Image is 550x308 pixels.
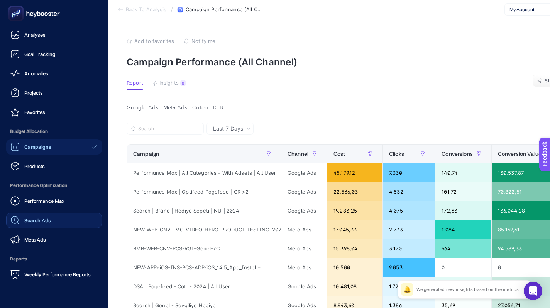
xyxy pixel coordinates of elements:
[24,70,48,77] span: Anomalies
[24,90,43,96] span: Projects
[6,46,102,62] a: Goal Tracking
[127,201,281,220] div: Search | Brand | Hediye Sepeti | NU | 2024
[24,144,51,150] span: Campaigns
[327,182,382,201] div: 22.566,03
[281,163,327,182] div: Google Ads
[6,85,102,100] a: Projects
[6,104,102,120] a: Favorites
[186,7,263,13] span: Campaign Performance (All Channel)
[6,178,102,193] span: Performance Optimization
[24,198,64,204] span: Performance Max
[159,80,179,86] span: Insights
[327,220,382,239] div: 17.045,33
[6,232,102,247] a: Meta Ads
[127,239,281,258] div: RMR-WEB-CNV-PCS-RGL-Genel-7C
[6,193,102,209] a: Performance Max
[134,38,174,44] span: Add to favorites
[401,283,413,296] div: 🔔
[171,6,173,12] span: /
[281,220,327,239] div: Meta Ads
[127,277,281,296] div: DSA | Pagefeed - Cat. - 2024 | All User
[6,124,102,139] span: Budget Allocation
[383,277,435,296] div: 1.727
[281,239,327,258] div: Meta Ads
[133,151,159,157] span: Campaign
[24,237,46,243] span: Meta Ads
[327,163,382,182] div: 45.179,12
[389,151,404,157] span: Clicks
[435,201,491,220] div: 172,63
[126,7,166,13] span: Back To Analysis
[416,286,519,293] p: We generated new insights based on the metrics
[524,282,542,300] div: Open Intercom Messenger
[6,213,102,228] a: Search Ads
[5,2,29,9] span: Feedback
[435,239,491,258] div: 664
[6,139,102,155] a: Campaigns
[288,151,308,157] span: Channel
[435,258,491,277] div: 0
[6,66,102,81] a: Anomalies
[383,220,435,239] div: 2.733
[383,258,435,277] div: 9.053
[281,182,327,201] div: Google Ads
[435,277,491,296] div: 139,88
[435,220,491,239] div: 1.084
[191,38,215,44] span: Notify me
[281,277,327,296] div: Google Ads
[327,201,382,220] div: 19.283,25
[281,201,327,220] div: Google Ads
[327,277,382,296] div: 10.481,08
[333,151,345,157] span: Cost
[6,267,102,282] a: Weekly Performance Reports
[180,80,186,86] div: 8
[383,201,435,220] div: 4.075
[435,163,491,182] div: 140,74
[127,38,174,44] button: Add to favorites
[24,32,46,38] span: Analyses
[24,271,91,277] span: Weekly Performance Reports
[127,258,281,277] div: NEW-APP+iOS-INS-PCS-ADP-iOS_14.5_App_Install+
[213,125,243,133] span: Last 7 Days
[127,220,281,239] div: NEW-WEB-CNV-IMG-VIDEO-HERO-PRODUCT-TESTING-2024
[6,158,102,174] a: Products
[498,151,542,157] span: Conversion Value
[24,163,45,169] span: Products
[383,163,435,182] div: 7.330
[24,51,56,57] span: Goal Tracking
[24,217,51,223] span: Search Ads
[24,109,45,115] span: Favorites
[327,239,382,258] div: 15.398,04
[442,151,473,157] span: Conversions
[281,258,327,277] div: Meta Ads
[6,251,102,267] span: Reports
[184,38,215,44] button: Notify me
[127,163,281,182] div: Performance Max | All Categories - With Adsets | All User
[127,182,281,201] div: Performance Max | Optifeed Pagefeed | CR >2
[327,258,382,277] div: 10.500
[383,239,435,258] div: 3.170
[127,80,143,86] span: Report
[6,27,102,43] a: Analyses
[383,182,435,201] div: 4.532
[435,182,491,201] div: 101,72
[138,126,199,132] input: Search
